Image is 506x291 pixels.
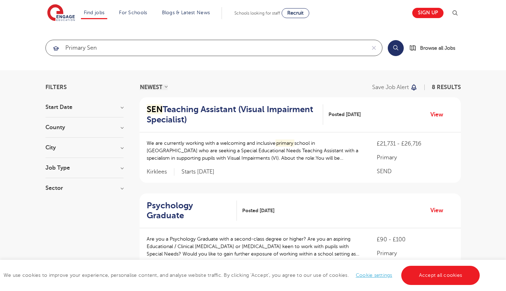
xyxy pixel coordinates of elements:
[147,104,317,125] h2: Teaching Assistant (Visual Impairment Specialist)
[377,235,453,244] p: £90 - £100
[45,40,382,56] div: Submit
[181,168,214,176] p: Starts [DATE]
[45,84,67,90] span: Filters
[420,44,455,52] span: Browse all Jobs
[388,40,404,56] button: Search
[162,10,210,15] a: Blogs & Latest News
[412,8,444,18] a: Sign up
[242,207,274,214] span: Posted [DATE]
[377,139,453,148] p: £21,731 - £26,716
[356,273,392,278] a: Cookie settings
[377,153,453,162] p: Primary
[119,10,147,15] a: For Schools
[409,44,461,52] a: Browse all Jobs
[328,111,361,118] span: Posted [DATE]
[366,40,382,56] button: Clear
[147,104,323,125] a: SENTeaching Assistant (Visual Impairment Specialist)
[45,145,124,150] h3: City
[4,273,481,278] span: We use cookies to improve your experience, personalise content, and analyse website traffic. By c...
[47,4,75,22] img: Engage Education
[84,10,105,15] a: Find jobs
[147,235,363,258] p: Are you a Psychology Graduate with a second-class degree or higher? Are you an aspiring Education...
[45,185,124,191] h3: Sector
[45,165,124,171] h3: Job Type
[46,40,366,56] input: Submit
[147,168,174,176] span: Kirklees
[287,10,304,16] span: Recruit
[430,206,448,215] a: View
[234,11,280,16] span: Schools looking for staff
[372,84,418,90] button: Save job alert
[147,104,163,114] mark: SEN
[45,104,124,110] h3: Start Date
[377,167,453,176] p: SEND
[147,139,363,162] p: We are currently working with a welcoming and inclusive school in [GEOGRAPHIC_DATA] who are seeki...
[282,8,309,18] a: Recruit
[276,139,295,147] mark: primary
[372,84,409,90] p: Save job alert
[432,84,461,90] span: 8 RESULTS
[430,110,448,119] a: View
[401,266,480,285] a: Accept all cookies
[45,125,124,130] h3: County
[377,249,453,258] p: Primary
[147,201,237,221] a: Psychology Graduate
[147,201,232,221] h2: Psychology Graduate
